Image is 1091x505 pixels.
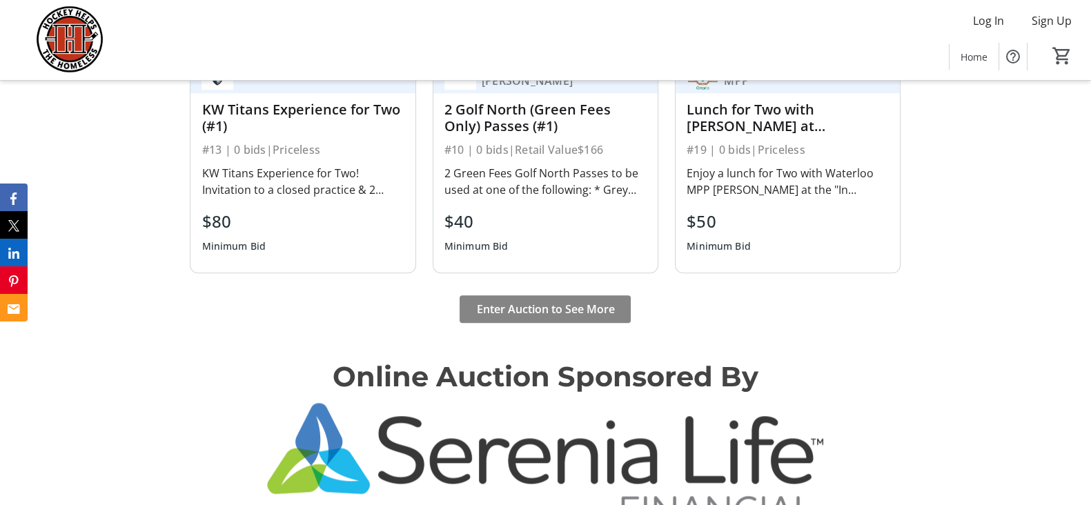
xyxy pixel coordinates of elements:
[687,101,889,135] div: Lunch for Two with [PERSON_NAME] at [GEOGRAPHIC_DATA] "In Camera" Restaurant
[202,234,266,259] div: Minimum Bid
[687,165,889,198] div: Enjoy a lunch for Two with Waterloo MPP [PERSON_NAME] at the "In Camera" Restaurant at [GEOGRAPHI...
[444,101,647,135] div: 2 Golf North (Green Fees Only) Passes (#1)
[1032,12,1072,29] span: Sign Up
[460,295,631,323] button: Enter Auction to See More
[444,165,647,198] div: 2 Green Fees Golf North Passes to be used at one of the following: * Grey Silo * Conestoga * [GEO...
[1021,10,1083,32] button: Sign Up
[687,234,751,259] div: Minimum Bid
[8,6,131,75] img: Hockey Helps the Homeless's Logo
[687,209,751,234] div: $50
[444,234,509,259] div: Minimum Bid
[950,44,999,70] a: Home
[962,10,1015,32] button: Log In
[202,140,404,159] div: #13 | 0 bids | Priceless
[476,301,614,317] span: Enter Auction to See More
[999,43,1027,70] button: Help
[333,359,758,393] span: Online Auction Sponsored By
[687,140,889,159] div: #19 | 0 bids | Priceless
[202,101,404,135] div: KW Titans Experience for Two (#1)
[1050,43,1074,68] button: Cart
[202,165,404,198] div: KW Titans Experience for Two! Invitation to a closed practice & 2 Courtside Tickets You and a gue...
[202,209,266,234] div: $80
[444,140,647,159] div: #10 | 0 bids | Retail Value $166
[973,12,1004,29] span: Log In
[444,209,509,234] div: $40
[961,50,987,64] span: Home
